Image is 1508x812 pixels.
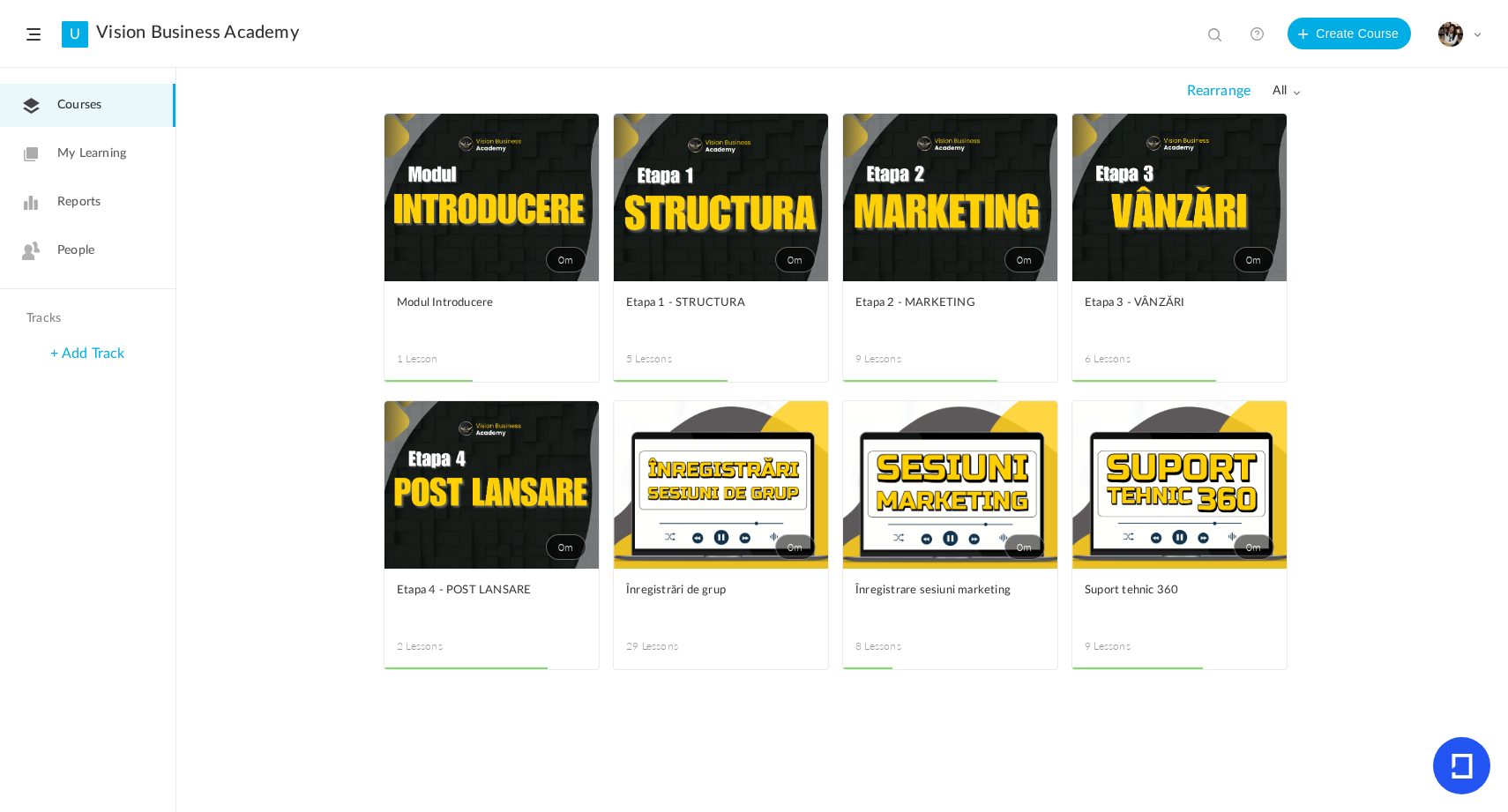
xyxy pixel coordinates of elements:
span: 0m [775,534,816,560]
span: 0m [1004,534,1045,560]
span: 9 Lessons [855,351,951,367]
span: 0m [546,534,586,560]
a: Etapa 4 - POST LANSARE [397,581,586,621]
span: 8 Lessons [855,638,951,654]
a: Etapa 2 - MARKETING [855,294,1045,333]
a: + Add Track [50,346,124,361]
h4: Tracks [26,311,145,326]
span: Înregistrări de grup [626,581,789,600]
span: Reports [57,193,101,212]
a: 0m [1072,401,1287,569]
span: 29 Lessons [626,638,721,654]
span: 6 Lessons [1085,351,1180,367]
span: 5 Lessons [626,351,721,367]
a: Etapa 1 - STRUCTURA [626,294,816,333]
a: 0m [843,401,1057,569]
span: Suport tehnic 360 [1085,581,1248,600]
span: Etapa 1 - STRUCTURA [626,294,789,313]
span: 1 Lesson [397,351,492,367]
span: Etapa 2 - MARKETING [855,294,1019,313]
a: Etapa 3 - VÂNZĂRI [1085,294,1274,333]
span: Înregistrare sesiuni marketing [855,581,1019,600]
span: 0m [1234,247,1274,272]
span: Modul Introducere [397,294,560,313]
span: Courses [57,96,101,115]
a: Suport tehnic 360 [1085,581,1274,621]
span: People [57,242,94,260]
span: Etapa 4 - POST LANSARE [397,581,560,600]
span: 0m [1004,247,1045,272]
a: Modul Introducere [397,294,586,333]
a: 0m [614,114,828,281]
a: 0m [384,114,599,281]
a: 0m [1072,114,1287,281]
span: 0m [1234,534,1274,560]
span: My Learning [57,145,126,163]
span: Etapa 3 - VÂNZĂRI [1085,294,1248,313]
span: 0m [775,247,816,272]
span: 0m [546,247,586,272]
img: tempimagehs7pti.png [1438,22,1463,47]
span: 2 Lessons [397,638,492,654]
button: Create Course [1288,18,1411,49]
a: Înregistrare sesiuni marketing [855,581,1045,621]
span: 9 Lessons [1085,638,1180,654]
a: U [62,21,88,48]
a: Înregistrări de grup [626,581,816,621]
a: 0m [614,401,828,569]
span: Rearrange [1187,83,1250,100]
a: 0m [384,401,599,569]
a: 0m [843,114,1057,281]
span: all [1273,84,1301,99]
a: Vision Business Academy [96,22,299,43]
